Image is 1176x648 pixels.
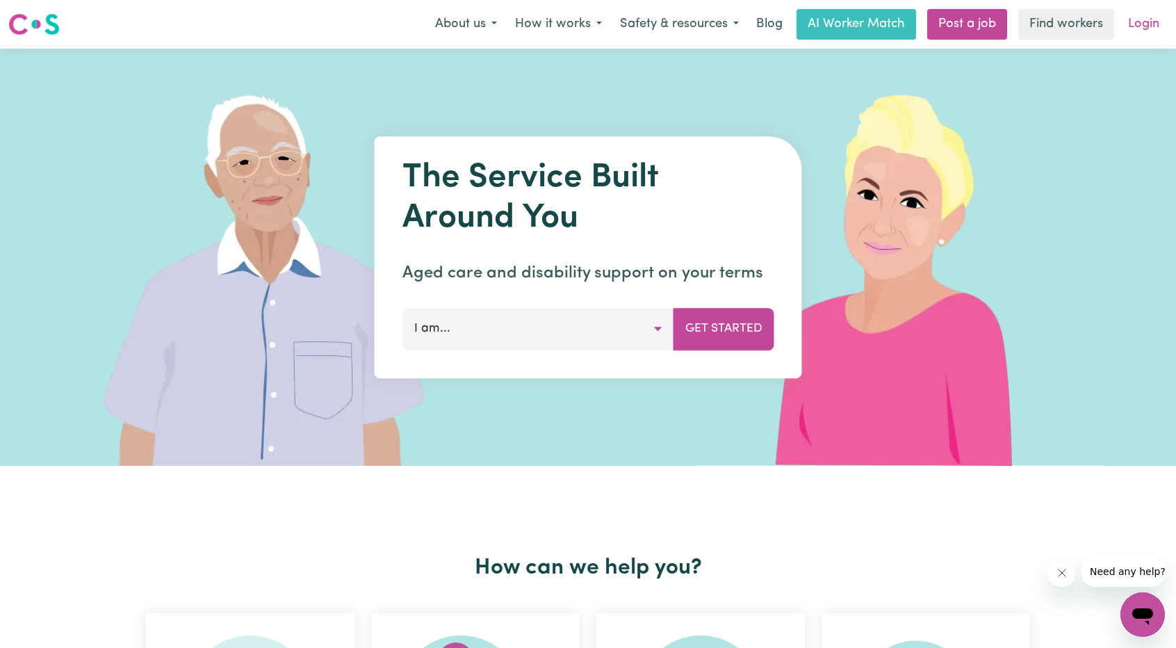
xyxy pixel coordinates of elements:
button: Safety & resources [611,10,748,39]
button: How it works [506,10,611,39]
iframe: Button to launch messaging window [1120,592,1165,637]
iframe: Close message [1048,559,1076,587]
iframe: Message from company [1081,556,1165,587]
a: Login [1120,9,1168,40]
button: Get Started [673,308,774,350]
p: Aged care and disability support on your terms [402,261,774,286]
span: Need any help? [8,10,84,21]
a: Blog [748,9,791,40]
button: About us [426,10,506,39]
h1: The Service Built Around You [402,159,774,238]
a: Post a job [927,9,1007,40]
img: Careseekers logo [8,12,60,37]
a: Careseekers logo [8,8,60,40]
button: I am... [402,308,674,350]
a: AI Worker Match [797,9,916,40]
h2: How can we help you? [138,555,1038,581]
a: Find workers [1018,9,1114,40]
